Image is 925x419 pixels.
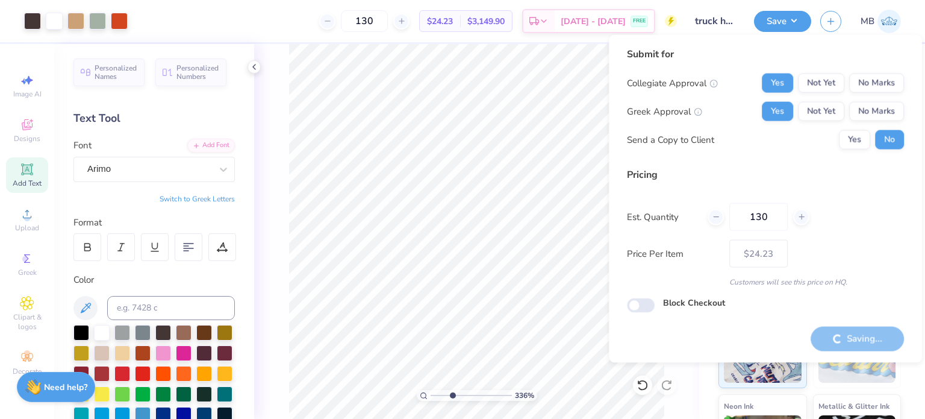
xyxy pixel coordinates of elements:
span: Greek [18,268,37,277]
span: $3,149.90 [467,15,505,28]
input: – – [729,203,788,231]
span: 336 % [515,390,534,401]
span: MB [861,14,874,28]
div: Greek Approval [627,104,702,118]
input: Untitled Design [686,9,745,33]
input: e.g. 7428 c [107,296,235,320]
span: $24.23 [427,15,453,28]
div: Pricing [627,168,904,182]
span: FREE [633,17,646,25]
button: Save [754,11,811,32]
span: Image AI [13,89,42,99]
button: Not Yet [798,102,844,121]
label: Font [73,139,92,153]
span: Metallic & Glitter Ink [818,400,889,412]
button: No Marks [849,102,904,121]
span: Personalized Names [95,64,137,81]
div: Submit for [627,47,904,61]
input: – – [341,10,388,32]
span: Add Text [13,178,42,188]
button: No [875,130,904,150]
img: Marianne Bagtang [877,10,901,33]
div: Format [73,216,236,230]
strong: Need help? [44,382,87,393]
div: Add Font [187,139,235,153]
button: Switch to Greek Letters [160,194,235,204]
span: Upload [15,223,39,233]
span: Neon Ink [724,400,753,412]
div: Collegiate Approval [627,76,718,90]
label: Block Checkout [663,297,725,309]
div: Customers will see this price on HQ. [627,277,904,288]
div: Color [73,273,235,287]
span: Clipart & logos [6,312,48,332]
span: [DATE] - [DATE] [561,15,626,28]
button: No Marks [849,74,904,93]
label: Price Per Item [627,247,720,260]
span: Personalized Numbers [176,64,219,81]
span: Designs [14,134,40,143]
button: Yes [839,130,870,150]
button: Not Yet [798,74,844,93]
a: MB [861,10,901,33]
span: Decorate [13,367,42,376]
div: Send a Copy to Client [627,133,714,146]
label: Est. Quantity [627,210,699,224]
button: Yes [762,74,793,93]
button: Yes [762,102,793,121]
div: Text Tool [73,110,235,127]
